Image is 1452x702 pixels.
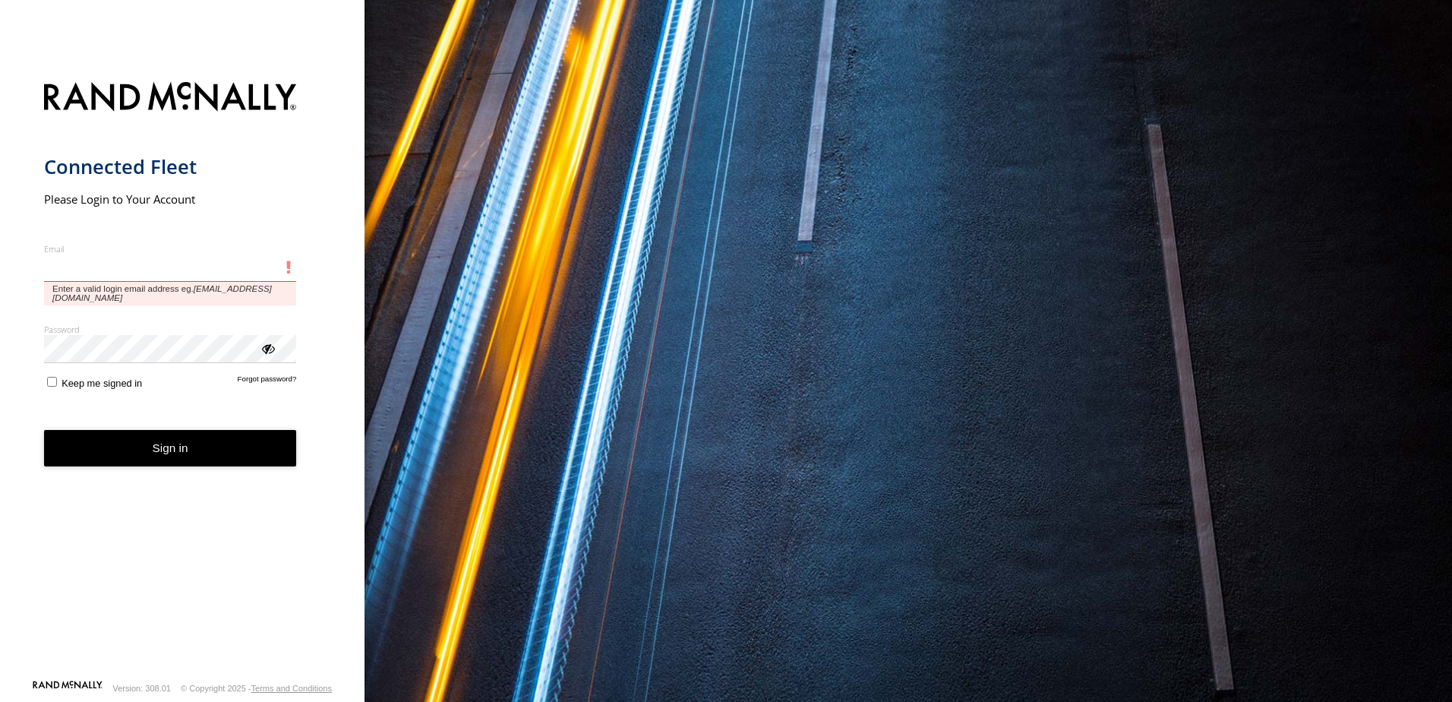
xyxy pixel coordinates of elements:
[251,684,332,693] a: Terms and Conditions
[44,282,297,305] span: Enter a valid login email address eg.
[62,378,142,389] span: Keep me signed in
[47,377,57,387] input: Keep me signed in
[44,243,297,255] label: Email
[260,340,275,356] div: ViewPassword
[44,191,297,207] h2: Please Login to Your Account
[52,284,272,302] em: [EMAIL_ADDRESS][DOMAIN_NAME]
[238,375,297,389] a: Forgot password?
[44,430,297,467] button: Sign in
[44,79,297,118] img: Rand McNally
[33,681,103,696] a: Visit our Website
[44,73,321,679] form: main
[181,684,332,693] div: © Copyright 2025 -
[44,324,297,335] label: Password
[44,154,297,179] h1: Connected Fleet
[113,684,171,693] div: Version: 308.01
